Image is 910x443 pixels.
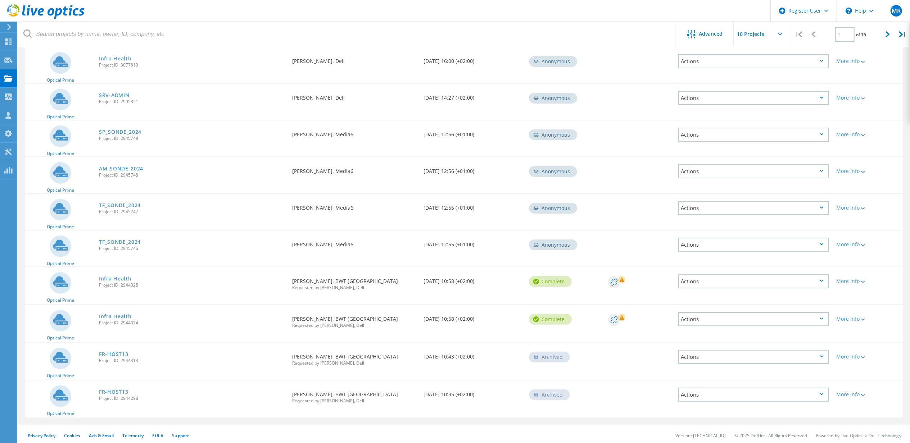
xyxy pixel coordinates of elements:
[28,433,55,439] a: Privacy Policy
[420,267,526,291] div: [DATE] 10:58 (+02:00)
[18,22,676,47] input: Search projects by name, owner, ID, company, etc
[99,239,141,245] a: TF_SONDE_2024
[678,164,829,178] div: Actions
[529,93,577,104] div: Anonymous
[420,380,526,404] div: [DATE] 10:35 (+02:00)
[529,276,572,287] div: Complete
[47,298,74,302] span: Optical Prime
[529,166,577,177] div: Anonymous
[289,343,420,373] div: [PERSON_NAME], BWT [GEOGRAPHIC_DATA]
[292,399,417,403] span: Requested by [PERSON_NAME], Dell
[529,352,570,362] div: Archived
[99,283,285,287] span: Project ID: 2944325
[420,84,526,108] div: [DATE] 14:27 (+02:00)
[836,316,899,321] div: More Info
[99,210,285,214] span: Project ID: 2945747
[152,433,163,439] a: EULA
[678,201,829,215] div: Actions
[836,205,899,210] div: More Info
[99,173,285,177] span: Project ID: 2945748
[289,120,420,144] div: [PERSON_NAME], Media6
[289,157,420,181] div: [PERSON_NAME], Media6
[292,323,417,328] span: Requested by [PERSON_NAME], Dell
[678,238,829,252] div: Actions
[99,129,141,134] a: SP_SONDE_2024
[172,433,189,439] a: Support
[678,54,829,68] div: Actions
[678,91,829,105] div: Actions
[99,93,129,98] a: SRV-ADMIN
[836,354,899,359] div: More Info
[47,188,74,192] span: Optical Prime
[791,22,806,47] div: |
[529,129,577,140] div: Anonymous
[47,115,74,119] span: Optical Prime
[678,128,829,142] div: Actions
[529,239,577,250] div: Anonymous
[529,56,577,67] div: Anonymous
[420,343,526,366] div: [DATE] 10:43 (+02:00)
[99,352,128,357] a: FR-HOST13
[420,194,526,218] div: [DATE] 12:55 (+01:00)
[836,242,899,247] div: More Info
[895,22,910,47] div: |
[47,78,74,82] span: Optical Prime
[678,274,829,288] div: Actions
[99,321,285,325] span: Project ID: 2944324
[836,132,899,137] div: More Info
[89,433,114,439] a: Ads & Email
[289,305,420,335] div: [PERSON_NAME], BWT [GEOGRAPHIC_DATA]
[7,15,85,20] a: Live Optics Dashboard
[289,84,420,108] div: [PERSON_NAME], Dell
[289,380,420,410] div: [PERSON_NAME], BWT [GEOGRAPHIC_DATA]
[99,63,285,67] span: Project ID: 3077810
[289,47,420,71] div: [PERSON_NAME], Dell
[420,120,526,144] div: [DATE] 12:56 (+01:00)
[289,194,420,218] div: [PERSON_NAME], Media6
[699,31,723,36] span: Advanced
[836,59,899,64] div: More Info
[292,361,417,365] span: Requested by [PERSON_NAME], Dell
[678,312,829,326] div: Actions
[99,389,128,394] a: FR-HOST13
[99,100,285,104] span: Project ID: 2995821
[99,166,143,171] a: AM_SONDE_2024
[420,157,526,181] div: [DATE] 12:56 (+01:00)
[99,136,285,141] span: Project ID: 2945749
[99,314,131,319] a: Infra Health
[816,433,901,439] li: Powered by Live Optics, a Dell Technology
[99,246,285,251] span: Project ID: 2945746
[47,374,74,378] span: Optical Prime
[47,336,74,340] span: Optical Prime
[846,8,852,14] svg: \n
[47,151,74,156] span: Optical Prime
[47,261,74,266] span: Optical Prime
[99,203,141,208] a: TF_SONDE_2024
[420,305,526,329] div: [DATE] 10:58 (+02:00)
[99,358,285,363] span: Project ID: 2944313
[675,433,726,439] li: Version: [TECHNICAL_ID]
[99,56,131,61] a: Infra Health
[836,279,899,284] div: More Info
[292,286,417,290] span: Requested by [PERSON_NAME], Dell
[836,95,899,100] div: More Info
[47,225,74,229] span: Optical Prime
[420,47,526,71] div: [DATE] 16:00 (+02:00)
[122,433,144,439] a: Telemetry
[289,267,420,297] div: [PERSON_NAME], BWT [GEOGRAPHIC_DATA]
[735,433,807,439] li: © 2025 Dell Inc. All Rights Reserved
[420,230,526,254] div: [DATE] 12:55 (+01:00)
[529,389,570,400] div: Archived
[64,433,81,439] a: Cookies
[99,396,285,401] span: Project ID: 2944298
[856,32,866,38] span: of 16
[529,314,572,325] div: Complete
[529,203,577,214] div: Anonymous
[289,230,420,254] div: [PERSON_NAME], Media6
[836,169,899,174] div: More Info
[678,350,829,364] div: Actions
[99,276,131,281] a: Infra Health
[892,8,901,14] span: MR
[836,392,899,397] div: More Info
[47,411,74,416] span: Optical Prime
